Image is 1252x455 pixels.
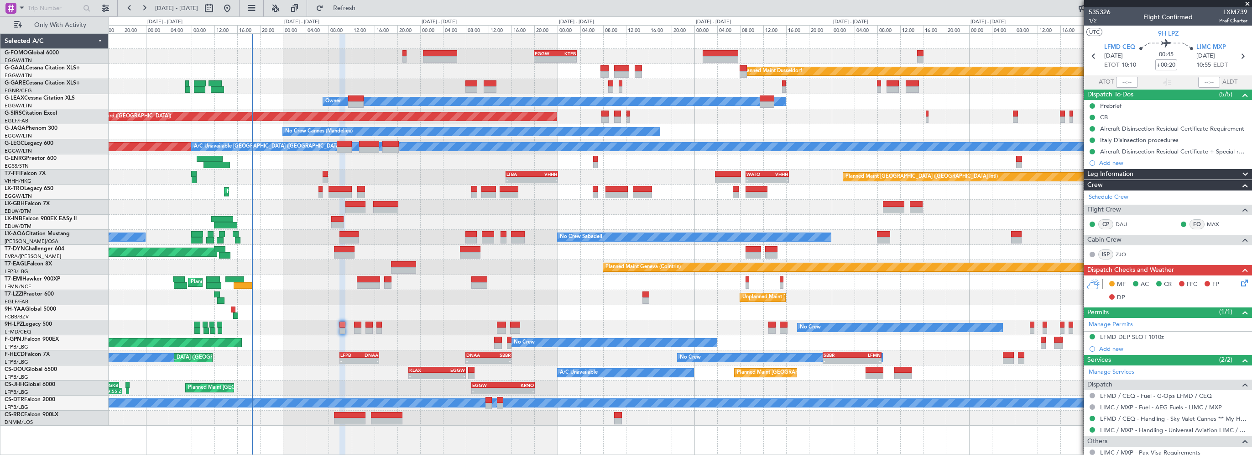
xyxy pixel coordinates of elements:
span: (2/2) [1219,355,1232,365]
a: [PERSON_NAME]/QSA [5,238,58,245]
a: DAU [1116,220,1136,228]
div: EGKB [95,382,118,388]
span: 9H-LPZ [1158,29,1179,38]
div: - [472,388,503,394]
a: T7-LZZIPraetor 600 [5,291,54,297]
input: --:-- [1116,77,1138,88]
a: EGSS/STN [5,163,29,169]
span: G-ENRG [5,156,26,161]
div: - [360,358,378,364]
div: Unplanned Maint [GEOGRAPHIC_DATA] ([GEOGRAPHIC_DATA]) [742,291,892,304]
div: - [532,177,557,183]
span: G-GAAL [5,65,26,71]
div: [DATE] - [DATE] [696,18,731,26]
div: 00:00 [283,25,306,33]
div: 20:00 [946,25,969,33]
div: Aircraft Disinsection Residual Certificate + Special request [1100,148,1247,155]
div: Aircraft Disinsection Residual Certificate Requirement [1100,125,1244,132]
span: T7-LZZI [5,291,23,297]
div: [DATE] - [DATE] [147,18,183,26]
div: Prebrief [1100,102,1122,110]
div: FO [1189,219,1205,229]
span: G-FOMO [5,50,28,56]
span: LIMC MXP [1196,43,1226,52]
span: ETOT [1104,61,1119,70]
span: Dispatch To-Dos [1087,90,1133,100]
span: AC [1141,280,1149,289]
span: CS-RRC [5,412,24,418]
span: CS-DTR [5,397,24,402]
div: Planned Maint [GEOGRAPHIC_DATA] ([GEOGRAPHIC_DATA]) [188,381,332,395]
span: T7-FFI [5,171,21,176]
div: EGGW [437,367,465,373]
a: EGGW/LTN [5,132,32,139]
span: Refresh [325,5,364,11]
a: EGLF/FAB [5,298,28,305]
span: LX-AOA [5,231,26,237]
div: Add new [1099,159,1247,167]
span: 9H-LPZ [5,322,23,327]
div: [DATE] - [DATE] [284,18,319,26]
span: [DATE] [1104,52,1123,61]
span: LX-GBH [5,201,25,206]
div: 20:00 [672,25,694,33]
span: LFMD CEQ [1104,43,1135,52]
span: G-GARE [5,80,26,86]
div: 20:00 [123,25,146,33]
span: (1/1) [1219,307,1232,317]
div: 20:00 [260,25,283,33]
div: 08:00 [1015,25,1038,33]
span: FFC [1187,280,1197,289]
span: LXM739 [1219,7,1247,17]
span: ELDT [1213,61,1228,70]
div: EGGW [472,382,503,388]
div: 04:00 [580,25,603,33]
div: 00:00 [420,25,443,33]
span: Dispatch Checks and Weather [1087,265,1174,275]
div: WATO [746,171,767,177]
span: 00:45 [1159,50,1174,59]
a: CS-RRCFalcon 900LX [5,412,58,418]
span: [DATE] - [DATE] [155,4,198,12]
a: EGGW/LTN [5,72,32,79]
div: VHHH [532,171,557,177]
div: - [340,358,359,364]
div: Owner [325,95,341,108]
div: [DATE] - [DATE] [559,18,594,26]
div: 04:00 [306,25,329,33]
div: 08:00 [192,25,214,33]
a: G-FOMOGlobal 6000 [5,50,59,56]
span: 10:55 [1196,61,1211,70]
div: 08:00 [740,25,763,33]
a: G-JAGAPhenom 300 [5,126,57,131]
div: 20:00 [397,25,420,33]
a: F-GPNJFalcon 900EX [5,337,59,342]
div: - [555,57,576,62]
a: G-GARECessna Citation XLS+ [5,80,80,86]
div: Planned Maint [GEOGRAPHIC_DATA] ([GEOGRAPHIC_DATA] Intl) [845,170,998,184]
div: LTBA [506,171,532,177]
a: G-LEAXCessna Citation XLS [5,95,75,101]
a: DNMM/LOS [5,419,33,426]
span: DP [1117,293,1125,302]
a: 9H-LPZLegacy 500 [5,322,52,327]
span: F-GPNJ [5,337,24,342]
a: G-SIRSCitation Excel [5,111,57,116]
span: Services [1087,355,1111,365]
span: ALDT [1222,78,1237,87]
div: 08:00 [603,25,626,33]
div: 12:00 [763,25,786,33]
div: EGGW [535,51,555,56]
a: EGGW/LTN [5,148,32,154]
div: Planned Maint Dusseldorf [742,64,802,78]
a: LFPB/LBG [5,268,28,275]
a: T7-FFIFalcon 7X [5,171,46,176]
div: 16:00 [923,25,946,33]
div: 20:00 [534,25,557,33]
div: [DATE] - [DATE] [833,18,868,26]
div: 12:00 [900,25,923,33]
div: Add new [1099,345,1247,353]
div: Planned Maint Geneva (Cointrin) [605,260,681,274]
a: Schedule Crew [1089,193,1128,202]
div: A/C Unavailable [GEOGRAPHIC_DATA] ([GEOGRAPHIC_DATA]) [194,140,342,153]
